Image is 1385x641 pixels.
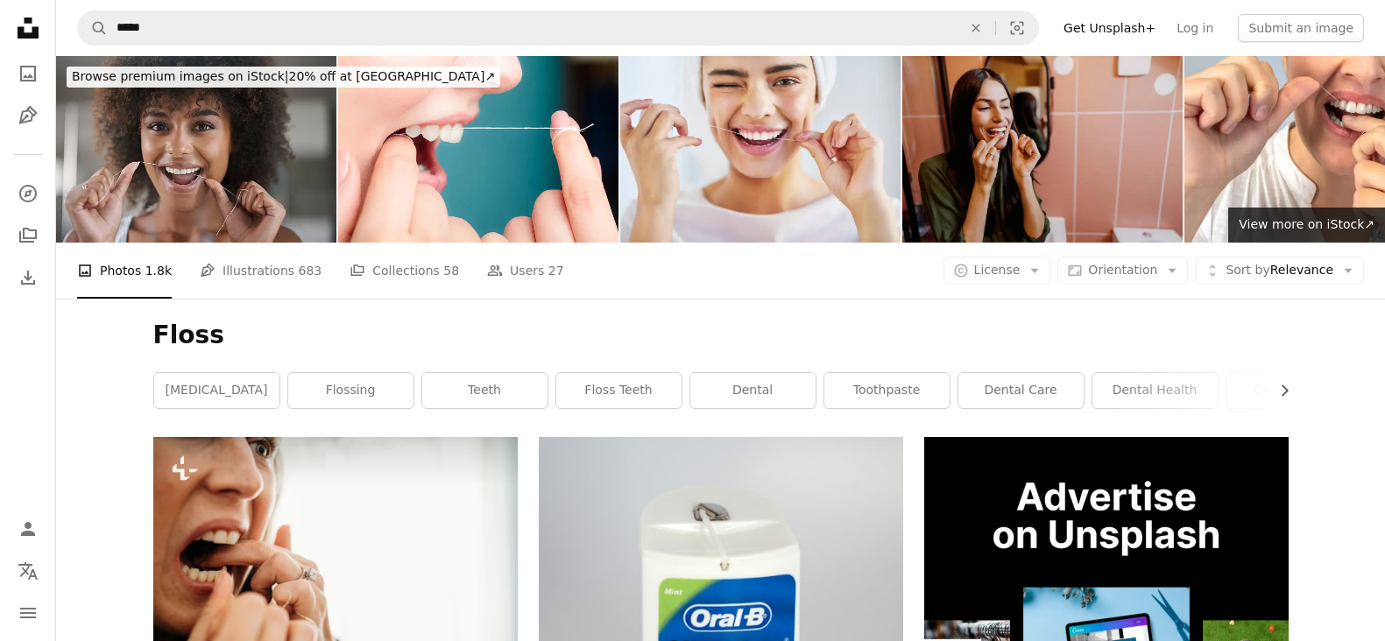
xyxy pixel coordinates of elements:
a: toothpaste [824,373,950,408]
a: Download History [11,260,46,295]
a: Oral-B Ultra floss dental floss container [539,612,903,628]
div: 20% off at [GEOGRAPHIC_DATA] ↗ [67,67,500,88]
a: dental [690,373,816,408]
a: [MEDICAL_DATA] [154,373,279,408]
button: Language [11,553,46,588]
button: Menu [11,595,46,630]
button: Submit an image [1238,14,1364,42]
a: Collections [11,218,46,253]
button: Clear [957,11,995,45]
a: Users 27 [487,243,564,299]
a: oral health [1226,373,1352,408]
img: side view woman face smiling with dental floss. [338,56,618,243]
button: Search Unsplash [78,11,108,45]
span: View more on iStock ↗ [1239,217,1374,231]
a: dental health [1092,373,1218,408]
span: Browse premium images on iStock | [72,69,288,83]
a: Log in [1166,14,1224,42]
button: Visual search [996,11,1038,45]
img: Creating the perfect smile [56,56,336,243]
a: floss teeth [556,373,682,408]
span: Orientation [1088,263,1157,277]
span: License [974,263,1021,277]
a: flossing [288,373,413,408]
span: 27 [548,261,564,280]
a: a woman talking on a cell phone while wearing a ring [153,550,518,566]
a: dental care [958,373,1084,408]
span: Relevance [1226,262,1333,279]
span: 683 [299,261,322,280]
button: scroll list to the right [1268,373,1289,408]
form: Find visuals sitewide [77,11,1039,46]
a: teeth [422,373,548,408]
img: Dental floss [902,56,1183,243]
button: License [943,257,1051,285]
a: Browse premium images on iStock|20% off at [GEOGRAPHIC_DATA]↗ [56,56,511,98]
a: Collections 58 [350,243,459,299]
button: Orientation [1057,257,1188,285]
a: Illustrations [11,98,46,133]
h1: Floss [153,320,1289,351]
a: View more on iStock↗ [1228,208,1385,243]
a: Explore [11,176,46,211]
button: Sort byRelevance [1195,257,1364,285]
img: Go the extra mile for your smile [620,56,901,243]
a: Get Unsplash+ [1053,14,1166,42]
a: Log in / Sign up [11,511,46,546]
span: 58 [443,261,459,280]
a: Photos [11,56,46,91]
a: Illustrations 683 [200,243,322,299]
span: Sort by [1226,263,1269,277]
